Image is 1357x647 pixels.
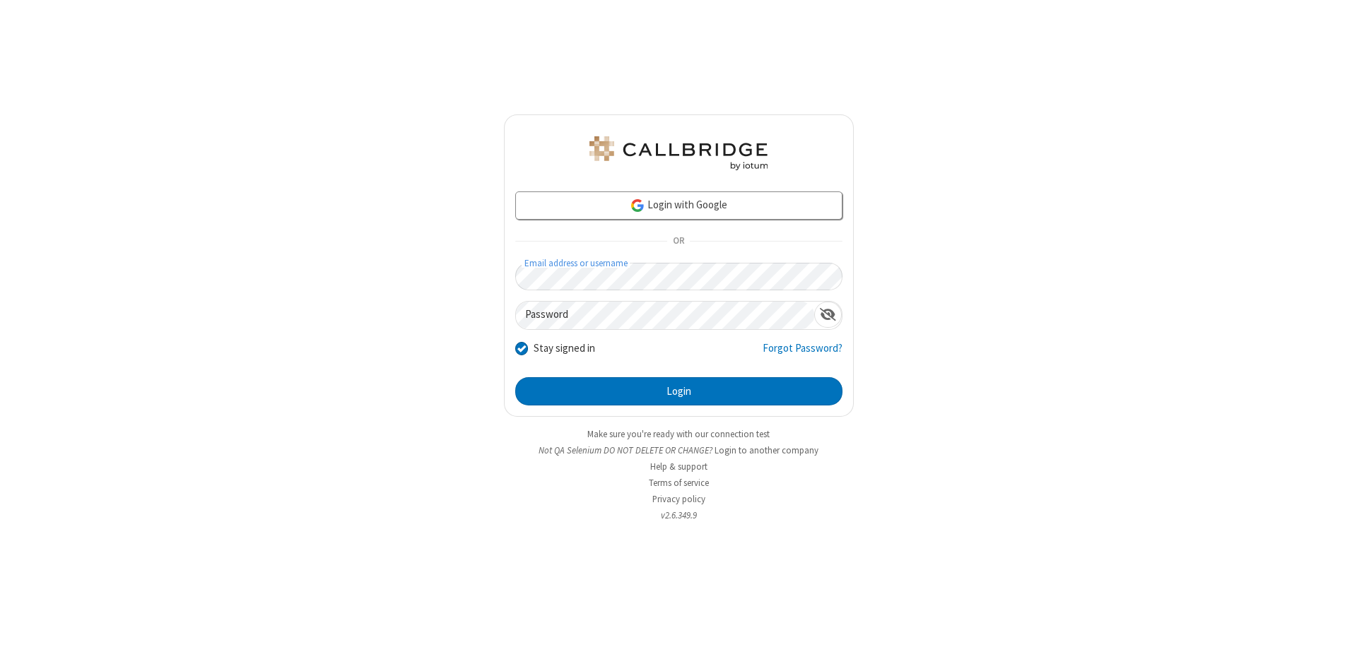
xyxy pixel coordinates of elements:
a: Make sure you're ready with our connection test [587,428,770,440]
li: Not QA Selenium DO NOT DELETE OR CHANGE? [504,444,854,457]
iframe: Chat [1322,610,1346,637]
a: Forgot Password? [763,340,842,367]
img: QA Selenium DO NOT DELETE OR CHANGE [587,136,770,170]
li: v2.6.349.9 [504,509,854,522]
a: Login with Google [515,191,842,220]
a: Terms of service [649,477,709,489]
a: Help & support [650,461,707,473]
label: Stay signed in [534,340,595,357]
span: OR [667,232,690,251]
input: Password [516,302,814,329]
div: Show password [814,302,842,328]
button: Login [515,377,842,405]
button: Login to another company [715,444,818,457]
input: Email address or username [515,263,842,290]
img: google-icon.png [630,198,645,213]
a: Privacy policy [652,493,705,505]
